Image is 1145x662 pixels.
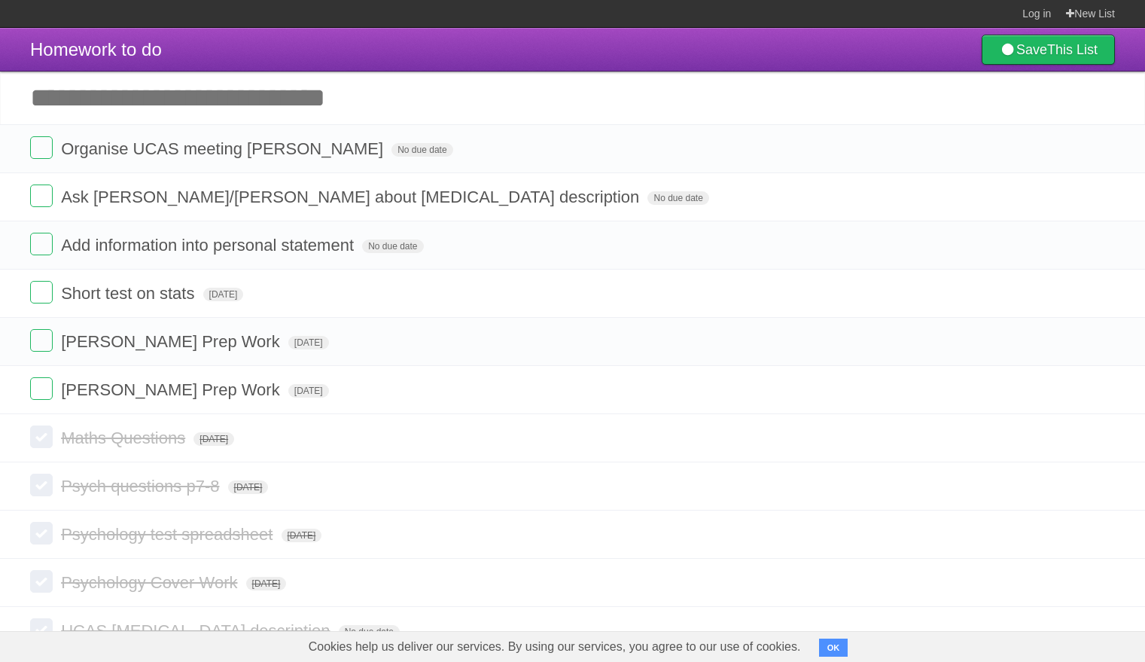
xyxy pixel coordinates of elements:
span: Add information into personal statement [61,236,358,255]
span: No due date [391,143,452,157]
span: Maths Questions [61,429,189,447]
label: Done [30,474,53,496]
span: Ask [PERSON_NAME]/[PERSON_NAME] about [MEDICAL_DATA] description [61,188,643,206]
label: Done [30,377,53,400]
label: Done [30,185,53,207]
span: [DATE] [282,529,322,542]
span: [DATE] [288,336,329,349]
span: Cookies help us deliver our services. By using our services, you agree to our use of cookies. [294,632,816,662]
span: Short test on stats [61,284,198,303]
span: [DATE] [203,288,244,301]
span: Homework to do [30,39,162,59]
a: SaveThis List [982,35,1115,65]
span: No due date [647,191,708,205]
span: [PERSON_NAME] Prep Work [61,380,284,399]
span: Organise UCAS meeting [PERSON_NAME] [61,139,387,158]
label: Done [30,426,53,448]
button: OK [819,639,848,657]
span: [DATE] [246,577,287,590]
span: UCAS [MEDICAL_DATA] description [61,621,333,640]
label: Done [30,281,53,304]
b: This List [1047,42,1098,57]
label: Done [30,522,53,545]
span: [DATE] [193,432,234,446]
span: Psychology Cover Work [61,573,241,592]
span: No due date [339,625,400,639]
label: Done [30,136,53,159]
label: Done [30,618,53,641]
span: [PERSON_NAME] Prep Work [61,332,284,351]
label: Done [30,570,53,593]
span: [DATE] [288,384,329,398]
span: No due date [362,239,423,253]
span: [DATE] [228,480,269,494]
label: Done [30,329,53,352]
span: Psychology test spreadsheet [61,525,276,544]
span: Psych questions p7-8 [61,477,223,496]
label: Done [30,233,53,255]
